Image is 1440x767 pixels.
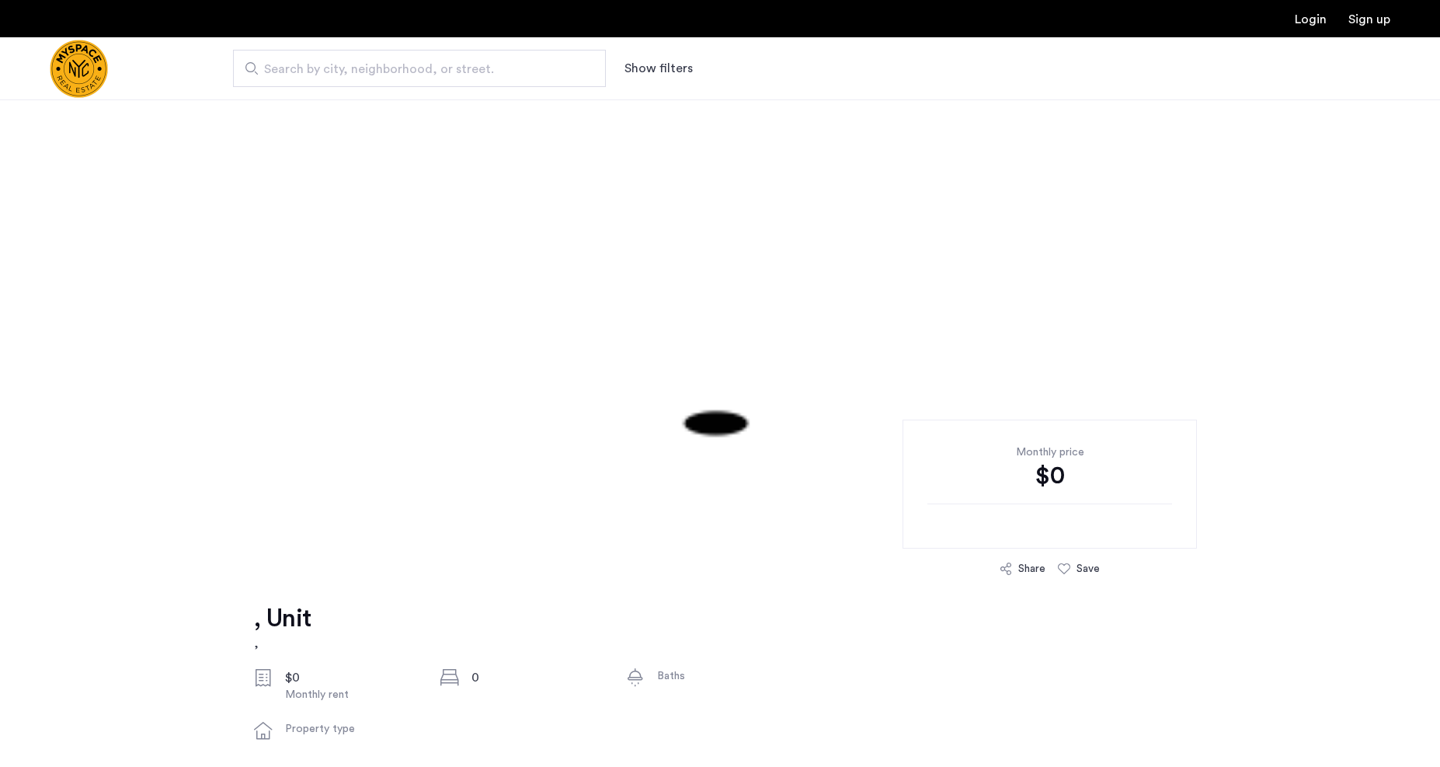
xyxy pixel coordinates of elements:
div: Baths [657,668,788,684]
div: Monthly rent [285,687,416,703]
a: , Unit, [254,603,311,653]
a: Cazamio Logo [50,40,108,98]
a: Registration [1348,13,1390,26]
div: $0 [285,668,416,687]
a: Login [1295,13,1327,26]
input: Apartment Search [233,50,606,87]
span: Search by city, neighborhood, or street. [264,60,562,78]
div: Monthly price [927,445,1172,460]
div: 0 [471,668,602,687]
img: 1.gif [259,99,1181,566]
div: Save [1077,561,1100,577]
div: Property type [285,721,416,737]
h2: , [254,634,311,653]
button: Show or hide filters [624,59,693,78]
h1: , Unit [254,603,311,634]
div: $0 [927,460,1172,491]
img: logo [50,40,108,98]
div: Share [1018,561,1045,577]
